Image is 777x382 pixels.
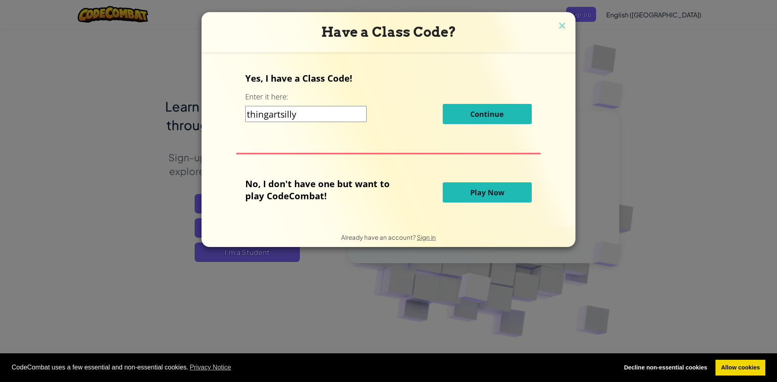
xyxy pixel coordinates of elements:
[470,188,504,197] span: Play Now
[417,233,436,241] a: Sign in
[12,361,612,374] span: CodeCombat uses a few essential and non-essential cookies.
[557,20,567,32] img: close icon
[245,72,531,84] p: Yes, I have a Class Code!
[245,177,402,202] p: No, I don't have one but want to play CodeCombat!
[443,104,532,124] button: Continue
[470,109,504,119] span: Continue
[443,182,532,203] button: Play Now
[715,360,765,376] a: allow cookies
[618,360,713,376] a: deny cookies
[321,24,456,40] span: Have a Class Code?
[245,92,288,102] label: Enter it here:
[341,233,417,241] span: Already have an account?
[189,361,233,374] a: learn more about cookies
